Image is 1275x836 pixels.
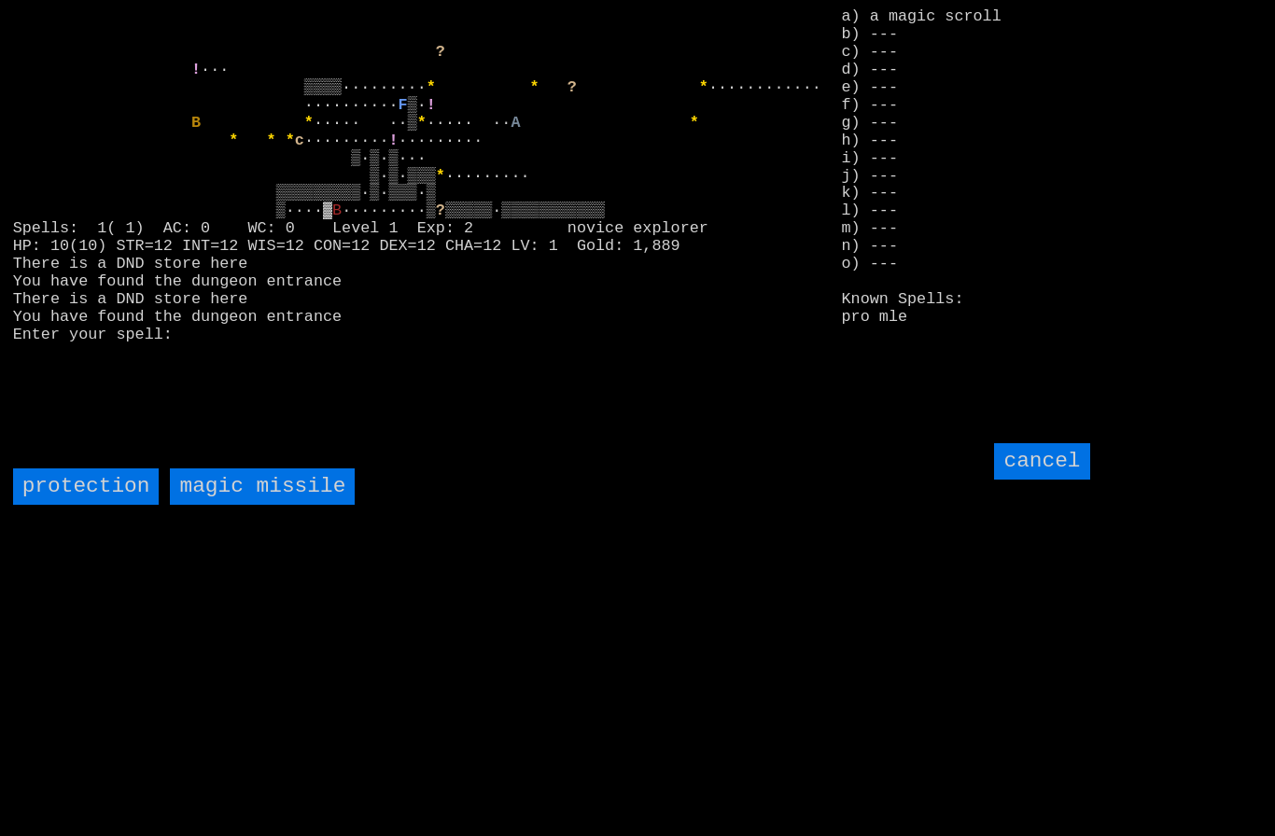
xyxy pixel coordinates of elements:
[842,8,1263,259] stats: a) a magic scroll b) --- c) --- d) --- e) --- f) --- g) --- h) --- i) --- j) --- k) --- l) --- m)...
[436,202,445,219] font: ?
[332,202,342,219] font: B
[13,8,817,426] larn: ··· ▒▒▒▒········· ············ ·········· ▒· ····· ··▒ ····· ·· ········· ········· ▒·▒·▒··· ▒·▒·...
[295,132,304,149] font: c
[191,114,201,132] font: B
[511,114,520,132] font: A
[994,443,1089,480] input: cancel
[427,96,436,114] font: !
[389,132,399,149] font: !
[567,78,577,96] font: ?
[436,43,445,61] font: ?
[170,468,355,505] input: magic missile
[13,468,160,505] input: protection
[399,96,408,114] font: F
[191,61,201,78] font: !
